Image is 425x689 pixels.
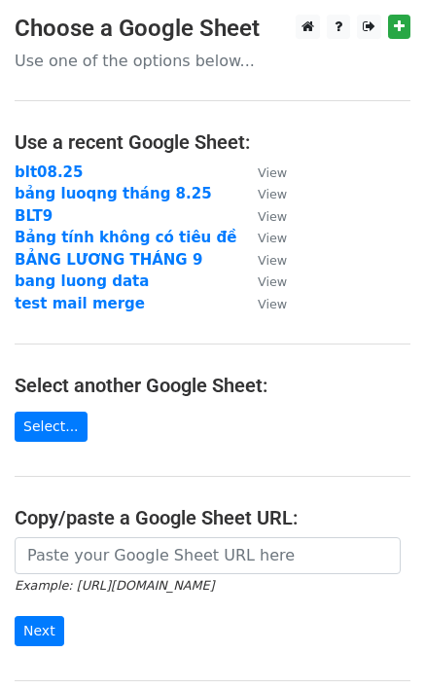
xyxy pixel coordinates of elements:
[15,229,236,246] a: Bảng tính không có tiêu đề
[238,295,287,312] a: View
[15,537,401,574] input: Paste your Google Sheet URL here
[15,374,410,397] h4: Select another Google Sheet:
[15,207,53,225] a: BLT9
[15,272,149,290] a: bang luong data
[15,251,202,269] a: BẢNG LƯƠNG THÁNG 9
[238,229,287,246] a: View
[15,616,64,646] input: Next
[238,163,287,181] a: View
[258,209,287,224] small: View
[238,185,287,202] a: View
[238,251,287,269] a: View
[15,578,214,593] small: Example: [URL][DOMAIN_NAME]
[258,297,287,311] small: View
[15,295,145,312] a: test mail merge
[258,187,287,201] small: View
[328,596,425,689] iframe: Chat Widget
[15,51,410,71] p: Use one of the options below...
[258,274,287,289] small: View
[15,163,84,181] a: blt08.25
[238,272,287,290] a: View
[258,253,287,268] small: View
[15,506,410,529] h4: Copy/paste a Google Sheet URL:
[15,130,410,154] h4: Use a recent Google Sheet:
[15,412,88,442] a: Select...
[15,185,212,202] a: bảng luoqng tháng 8.25
[258,165,287,180] small: View
[328,596,425,689] div: Tiện ích trò chuyện
[258,231,287,245] small: View
[238,207,287,225] a: View
[15,15,410,43] h3: Choose a Google Sheet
